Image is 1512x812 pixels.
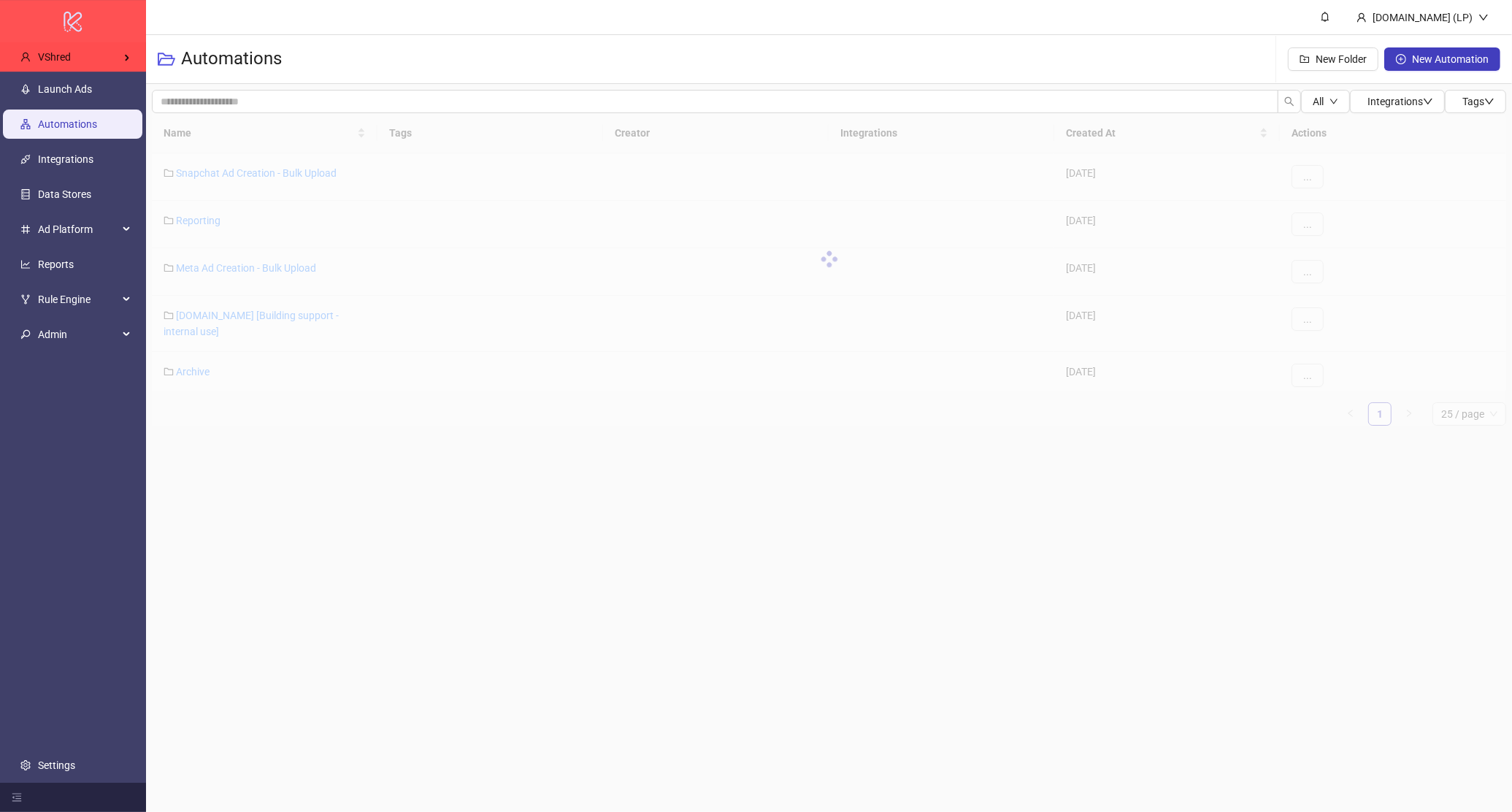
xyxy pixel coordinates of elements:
[38,759,75,771] a: Settings
[38,83,92,95] a: Launch Ads
[1367,96,1433,107] span: Integrations
[1445,90,1506,113] button: Tagsdown
[12,792,22,803] span: menu-fold
[38,153,93,165] a: Integrations
[1412,53,1489,65] span: New Automation
[1423,96,1433,107] span: down
[1316,53,1367,65] span: New Folder
[38,51,71,63] span: VShred
[1284,96,1294,107] span: search
[1300,54,1310,64] span: folder-add
[38,258,74,270] a: Reports
[1462,96,1494,107] span: Tags
[20,224,31,234] span: number
[158,50,175,68] span: folder-open
[1384,47,1500,71] button: New Automation
[38,188,91,200] a: Data Stores
[1320,12,1330,22] span: bell
[20,294,31,304] span: fork
[38,285,118,314] span: Rule Engine
[38,118,97,130] a: Automations
[1301,90,1350,113] button: Alldown
[20,52,31,62] span: user
[1484,96,1494,107] span: down
[1356,12,1367,23] span: user
[1288,47,1378,71] button: New Folder
[1329,97,1338,106] span: down
[1367,9,1478,26] div: [DOMAIN_NAME] (LP)
[181,47,282,71] h3: Automations
[38,215,118,244] span: Ad Platform
[1350,90,1445,113] button: Integrationsdown
[38,320,118,349] span: Admin
[1478,12,1489,23] span: down
[1313,96,1324,107] span: All
[20,329,31,340] span: key
[1396,54,1406,64] span: plus-circle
